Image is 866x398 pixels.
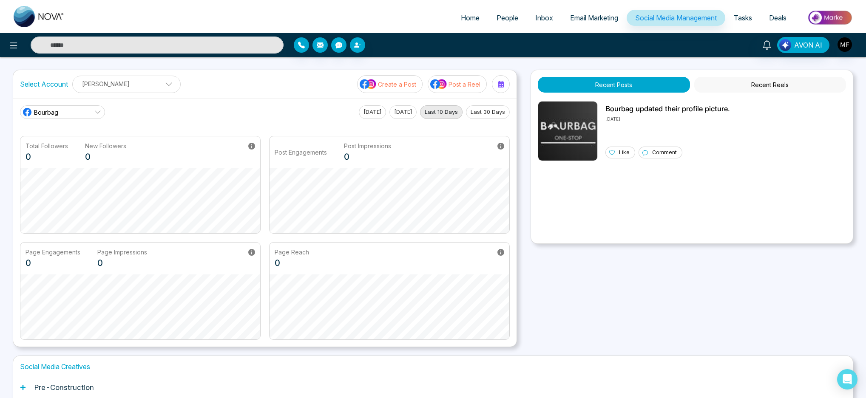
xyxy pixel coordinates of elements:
h1: Social Media Creatives [20,363,846,371]
button: [DATE] [389,105,417,119]
p: Page Impressions [97,248,147,257]
span: Tasks [734,14,752,22]
p: Like [619,149,630,156]
span: Email Marketing [570,14,618,22]
p: Comment [652,149,677,156]
a: Deals [761,10,795,26]
a: People [488,10,527,26]
a: Social Media Management [627,10,725,26]
p: 0 [85,150,126,163]
a: Tasks [725,10,761,26]
p: Page Reach [275,248,309,257]
img: social-media-icon [360,79,377,90]
h1: Pre-Construction [34,383,94,392]
img: Market-place.gif [799,8,861,27]
p: New Followers [85,141,126,150]
div: Open Intercom Messenger [837,369,857,390]
span: Home [461,14,480,22]
span: Bourbag [34,108,58,117]
img: Lead Flow [779,39,791,51]
p: 0 [344,150,391,163]
button: [DATE] [359,105,386,119]
p: Post a Reel [449,80,480,89]
p: 0 [275,257,309,269]
p: 0 [97,257,147,269]
p: 0 [26,257,80,269]
button: Recent Reels [694,77,846,93]
p: Post Engagements [275,148,327,157]
p: Page Engagements [26,248,80,257]
span: Social Media Management [635,14,717,22]
img: Unable to load img. [538,101,598,161]
button: social-media-iconPost a Reel [428,75,487,93]
a: Inbox [527,10,562,26]
p: [PERSON_NAME] [78,77,175,91]
img: Nova CRM Logo [14,6,65,27]
span: People [497,14,518,22]
span: AVON AI [794,40,822,50]
a: Home [452,10,488,26]
span: Inbox [535,14,553,22]
button: AVON AI [777,37,829,53]
button: Last 30 Days [466,105,510,119]
p: Bourbag updated their profile picture. [605,104,730,115]
p: Post Impressions [344,141,391,150]
p: [DATE] [605,115,730,122]
p: 0 [26,150,68,163]
button: Last 10 Days [420,105,463,119]
button: social-media-iconCreate a Post [357,75,423,93]
label: Select Account [20,79,68,89]
a: Email Marketing [562,10,627,26]
p: Total Followers [26,141,68,150]
button: Recent Posts [538,77,690,93]
p: Create a Post [378,80,416,89]
span: Deals [769,14,786,22]
img: social-media-icon [430,79,447,90]
img: User Avatar [838,37,852,52]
